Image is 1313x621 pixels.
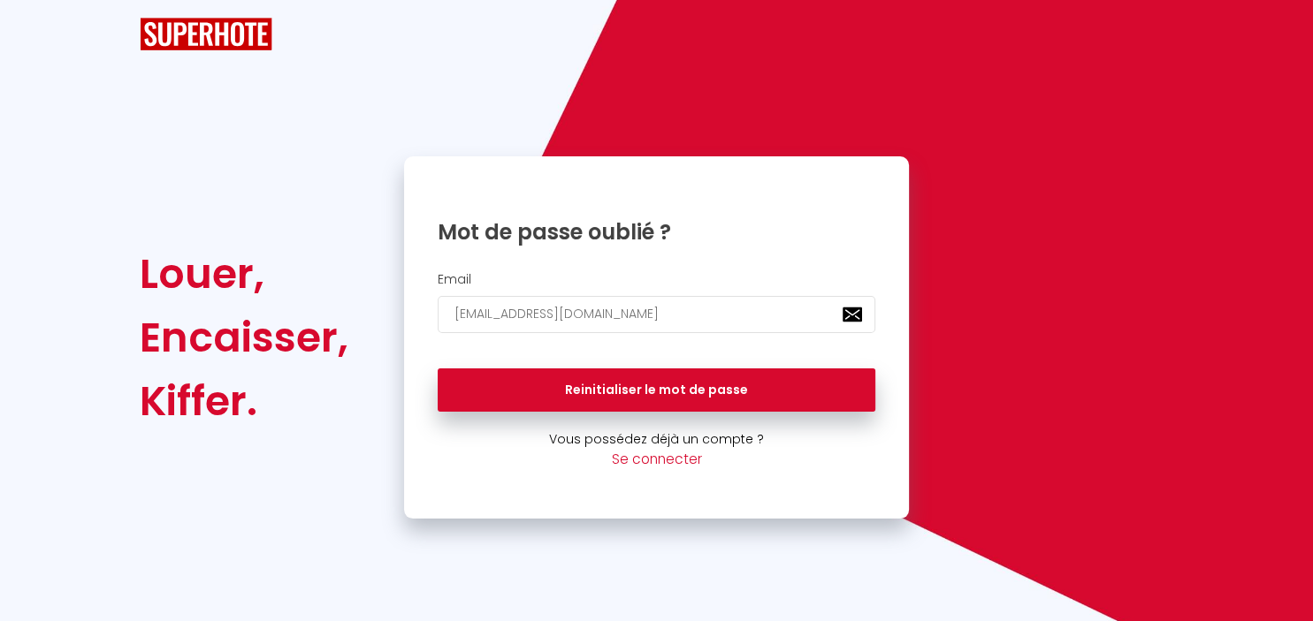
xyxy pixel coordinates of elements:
p: Vous possédez déjà un compte ? [404,429,910,449]
div: Louer, [140,242,348,306]
div: Encaisser, [140,306,348,369]
input: Ton Email [438,296,876,333]
h1: Mot de passe oublié ? [438,218,876,246]
a: Se connecter [612,450,702,468]
h2: Email [438,272,876,287]
div: Kiffer. [140,369,348,433]
button: Reinitialiser le mot de passe [438,368,876,413]
img: SuperHote logo [140,18,272,50]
